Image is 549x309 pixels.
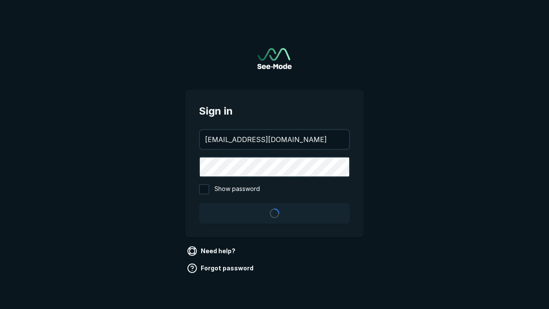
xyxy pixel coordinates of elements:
input: your@email.com [200,130,349,149]
a: Forgot password [185,261,257,275]
img: See-Mode Logo [257,48,292,69]
a: Go to sign in [257,48,292,69]
span: Sign in [199,103,350,119]
a: Need help? [185,244,239,258]
span: Show password [214,184,260,194]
